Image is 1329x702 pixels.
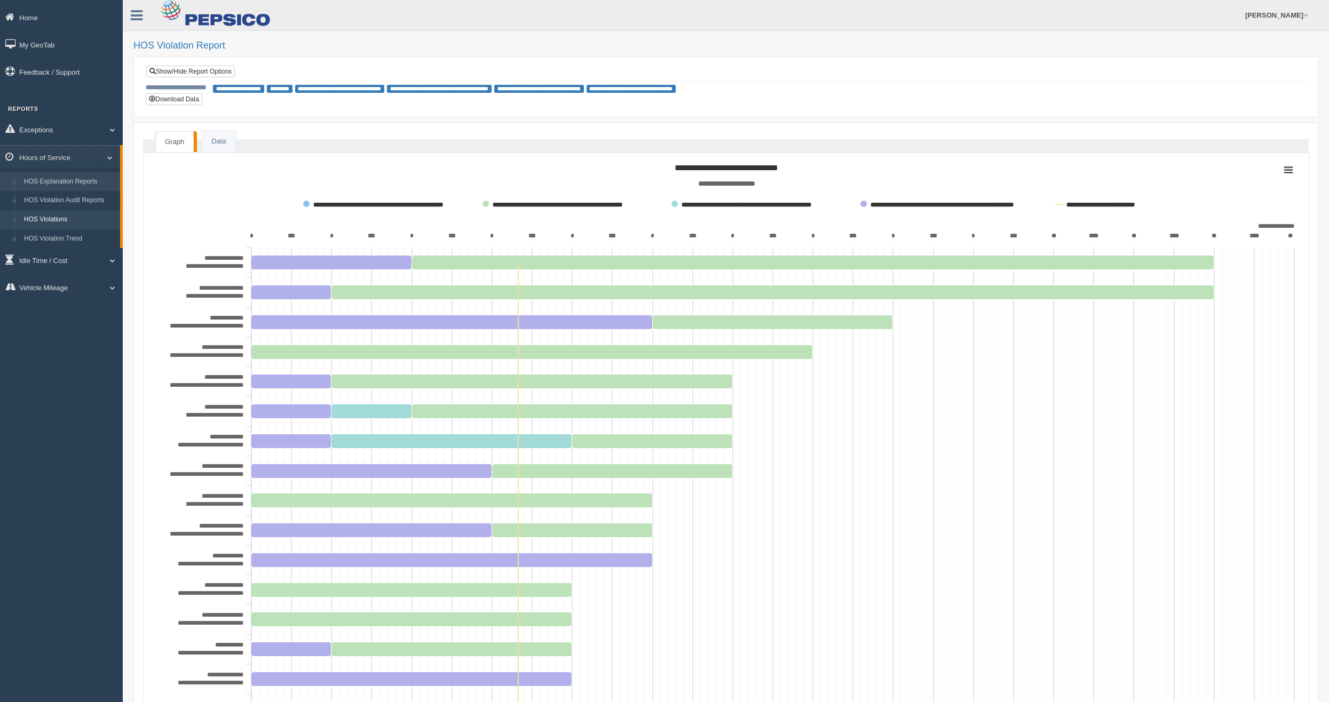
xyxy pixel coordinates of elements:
[146,66,235,77] a: Show/Hide Report Options
[19,229,120,249] a: HOS Violation Trend
[202,131,235,153] a: Data
[155,131,194,153] a: Graph
[133,41,1318,51] h2: HOS Violation Report
[19,210,120,229] a: HOS Violations
[146,93,202,105] button: Download Data
[19,191,120,210] a: HOS Violation Audit Reports
[19,172,120,192] a: HOS Explanation Reports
